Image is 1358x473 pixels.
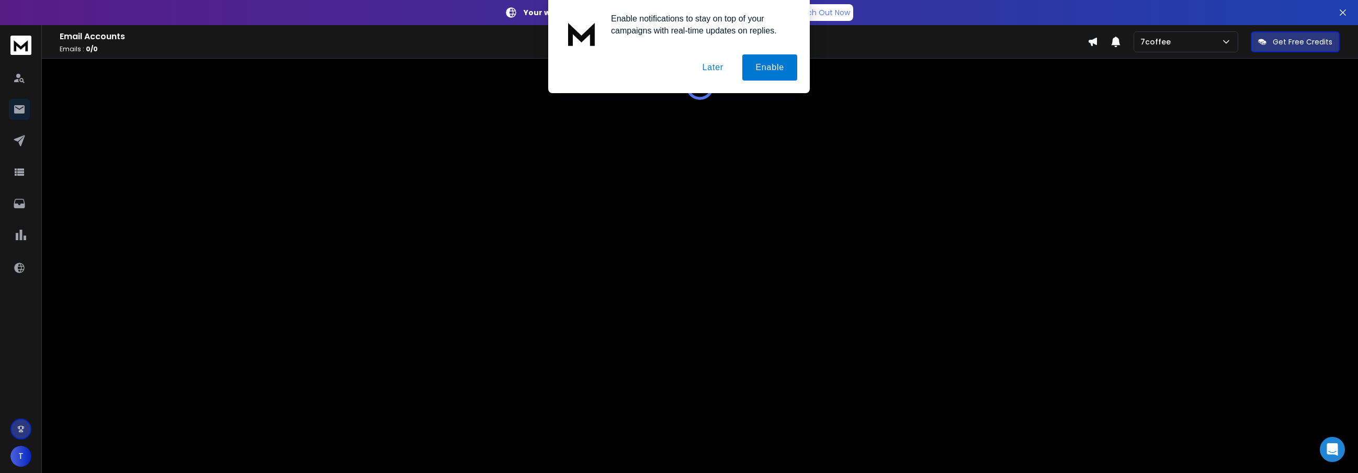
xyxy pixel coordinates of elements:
[561,13,603,54] img: notification icon
[689,54,736,81] button: Later
[603,13,797,37] div: Enable notifications to stay on top of your campaigns with real-time updates on replies.
[10,446,31,467] button: T
[1320,437,1345,462] div: Open Intercom Messenger
[742,54,797,81] button: Enable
